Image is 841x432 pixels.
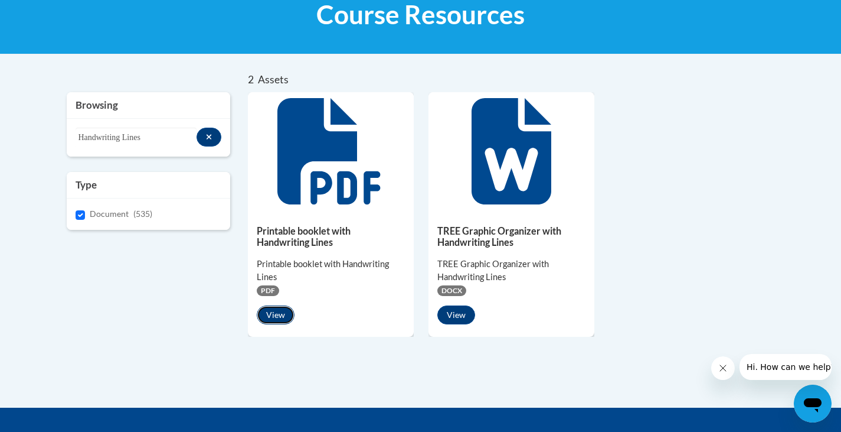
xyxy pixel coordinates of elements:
[258,73,289,86] span: Assets
[7,8,96,18] span: Hi. How can we help?
[257,285,279,296] span: PDF
[739,354,832,380] iframe: Message from company
[197,128,222,147] button: Search resources
[133,209,152,219] span: (535)
[76,178,222,192] h3: Type
[257,225,405,248] h5: Printable booklet with Handwriting Lines
[711,356,735,380] iframe: Close message
[437,306,475,324] button: View
[794,385,832,423] iframe: Button to launch messaging window
[76,98,222,112] h3: Browsing
[257,306,294,324] button: View
[248,73,254,86] span: 2
[90,209,129,219] span: Document
[437,225,585,248] h5: TREE Graphic Organizer with Handwriting Lines
[437,285,466,296] span: DOCX
[437,258,585,284] div: TREE Graphic Organizer with Handwriting Lines
[76,128,197,148] input: Search resources
[257,258,405,284] div: Printable booklet with Handwriting Lines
